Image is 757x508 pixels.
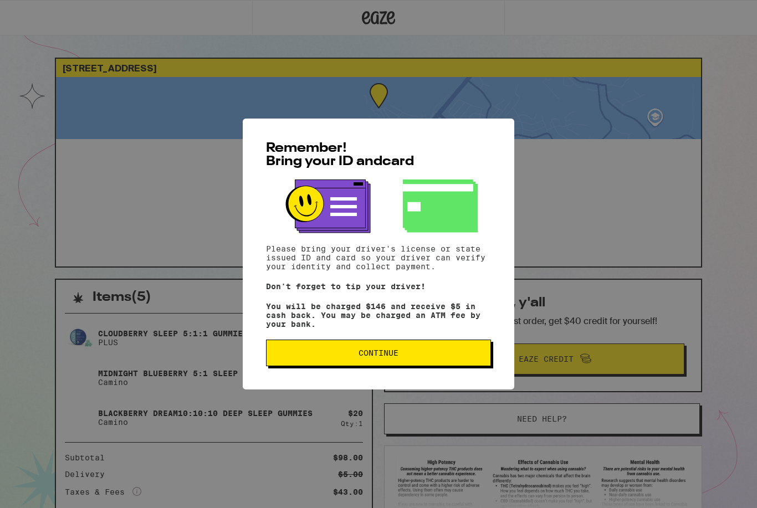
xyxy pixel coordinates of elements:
[266,142,414,168] span: Remember! Bring your ID and card
[359,349,398,357] span: Continue
[266,282,491,291] p: Don't forget to tip your driver!
[266,244,491,271] p: Please bring your driver's license or state issued ID and card so your driver can verify your ide...
[266,302,491,329] p: You will be charged $146 and receive $5 in cash back. You may be charged an ATM fee by your bank.
[266,340,491,366] button: Continue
